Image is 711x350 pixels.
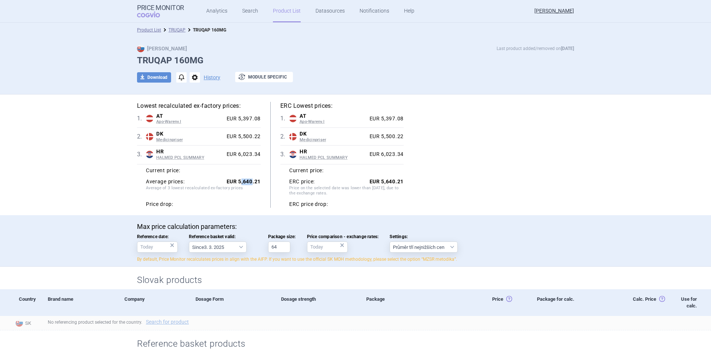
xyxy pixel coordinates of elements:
[137,11,170,17] span: COGVIO
[300,131,367,137] span: DK
[307,234,379,239] span: Price comparison - exchange rates:
[13,289,42,316] div: Country
[146,319,189,324] a: Search for product
[289,115,297,122] img: Austria
[13,318,42,327] span: SK
[280,150,289,159] span: 3 .
[300,137,367,143] span: Medicinpriser
[300,113,367,120] span: AT
[146,179,185,185] strong: Average prices:
[146,115,153,122] img: Austria
[137,234,178,239] span: Reference date:
[137,338,251,350] h2: Reference basket products
[137,114,146,123] span: 1 .
[280,114,289,123] span: 1 .
[307,241,348,253] input: Price comparison - exchange rates:×
[561,46,574,51] strong: [DATE]
[289,201,328,208] strong: ERC price drop:
[146,186,261,197] span: Average of 3 lowest recalculated ex-factory prices
[361,289,446,316] div: Package
[137,223,574,231] p: Max price calculation parameters:
[235,72,293,82] button: Module specific
[204,75,220,80] button: History
[170,241,174,249] div: ×
[137,27,161,33] a: Product List
[161,26,186,34] li: TRUQAP
[367,151,404,158] div: EUR 6,023.34
[137,72,171,83] button: Download
[189,234,257,239] span: Reference basket valid:
[137,4,184,11] strong: Price Monitor
[156,155,224,160] span: HALMED PCL SUMMARY
[193,27,226,33] strong: TRUQAP 160MG
[190,289,275,316] div: Dosage Form
[48,320,193,325] span: No referencing product selected for the country.
[300,149,367,155] span: HR
[186,26,226,34] li: TRUQAP 160MG
[189,241,247,253] select: Reference basket valid:
[156,119,224,124] span: Apo-Warenv.I
[289,167,324,173] strong: Current price:
[146,133,153,140] img: Denmark
[280,132,289,141] span: 2 .
[276,289,361,316] div: Dosage strength
[390,241,458,253] select: Settings:
[137,55,574,66] h1: TRUQAP 160MG
[446,289,531,316] div: Price
[137,46,187,51] strong: [PERSON_NAME]
[280,102,404,110] h5: ERC Lowest prices:
[137,256,574,263] p: By default, Price Monitor recalculates prices in align with the AIFP. If you want to use the offi...
[367,116,404,122] div: EUR 5,397.08
[156,113,224,120] span: AT
[224,116,261,122] div: EUR 5,397.08
[531,289,588,316] div: Package for calc.
[168,27,186,33] a: TRUQAP
[289,179,315,185] strong: ERC price:
[137,102,261,110] h5: Lowest recalculated ex-factory prices:
[137,241,178,253] input: Reference date:×
[16,319,23,327] img: Slovakia
[137,274,574,286] h2: Slovak products
[289,186,404,197] span: Price on the selected date was lower than [DATE], due to the exchange rates.
[300,119,367,124] span: Apo-Warenv.I
[497,45,574,52] p: Last product added/removed on
[146,201,173,208] strong: Price drop:
[42,289,119,316] div: Brand name
[119,289,190,316] div: Company
[137,26,161,34] li: Product List
[588,289,665,316] div: Calc. Price
[370,179,404,184] strong: EUR 5,640.21
[289,151,297,158] img: Croatia
[146,167,180,173] strong: Current price:
[156,137,224,143] span: Medicinpriser
[340,241,344,249] div: ×
[224,133,261,140] div: EUR 5,500.22
[137,45,144,52] img: SK
[137,4,184,18] a: Price MonitorCOGVIO
[268,241,290,253] input: Package size:
[367,133,404,140] div: EUR 5,500.22
[137,132,146,141] span: 2 .
[300,155,367,160] span: HALMED PCL SUMMARY
[156,131,224,137] span: DK
[268,234,296,239] span: Package size:
[146,151,153,158] img: Croatia
[224,151,261,158] div: EUR 6,023.34
[289,133,297,140] img: Denmark
[156,149,224,155] span: HR
[665,289,701,316] div: Use for calc.
[227,179,261,184] strong: EUR 5,640.21
[390,234,458,239] span: Settings:
[137,150,146,159] span: 3 .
